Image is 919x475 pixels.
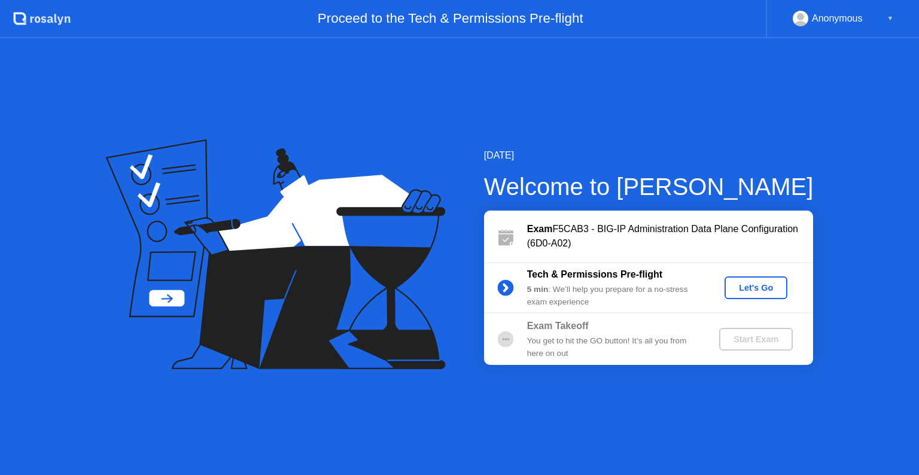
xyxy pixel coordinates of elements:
b: Tech & Permissions Pre-flight [527,269,662,279]
div: ▼ [887,11,893,26]
b: Exam [527,224,553,234]
div: F5CAB3 - BIG-IP Administration Data Plane Configuration (6D0-A02) [527,222,813,251]
b: 5 min [527,285,549,294]
div: [DATE] [484,148,814,163]
div: Start Exam [724,334,788,344]
button: Let's Go [725,276,787,299]
div: : We’ll help you prepare for a no-stress exam experience [527,284,699,308]
b: Exam Takeoff [527,321,589,331]
div: Let's Go [729,283,783,293]
button: Start Exam [719,328,793,351]
div: Anonymous [812,11,863,26]
div: You get to hit the GO button! It’s all you from here on out [527,335,699,360]
div: Welcome to [PERSON_NAME] [484,169,814,205]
